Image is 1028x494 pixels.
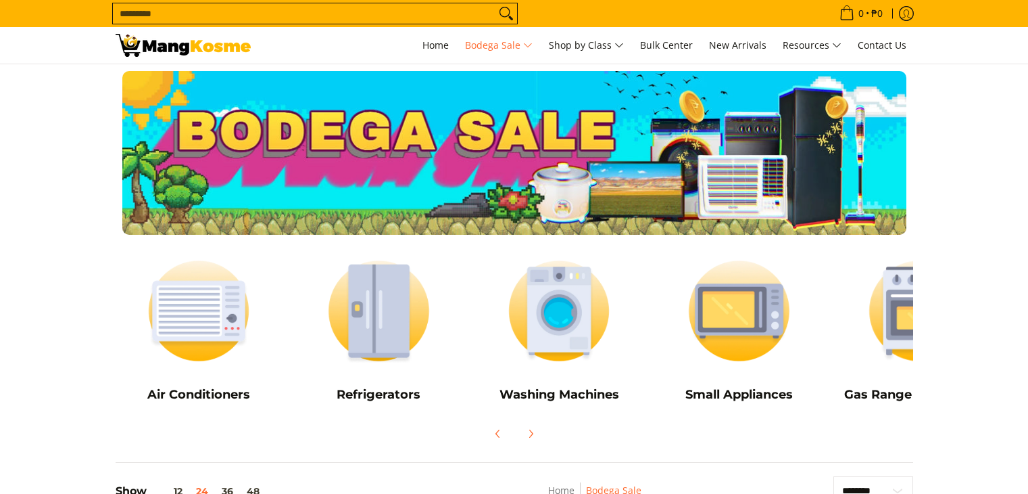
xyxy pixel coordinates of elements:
a: Contact Us [851,27,913,64]
a: Bulk Center [633,27,700,64]
a: Bodega Sale [458,27,539,64]
h5: Air Conditioners [116,387,283,403]
a: Shop by Class [542,27,631,64]
button: Search [495,3,517,24]
img: Air Conditioners [116,248,283,374]
a: Small Appliances Small Appliances [656,248,823,412]
a: Home [416,27,456,64]
h5: Refrigerators [295,387,462,403]
img: Refrigerators [295,248,462,374]
img: Small Appliances [656,248,823,374]
img: Washing Machines [476,248,643,374]
a: Air Conditioners Air Conditioners [116,248,283,412]
span: Bodega Sale [465,37,533,54]
span: Shop by Class [549,37,624,54]
span: • [835,6,887,21]
h5: Gas Range and Cookers [836,387,1003,403]
a: Cookers Gas Range and Cookers [836,248,1003,412]
span: Home [422,39,449,51]
span: ₱0 [869,9,885,18]
span: 0 [856,9,866,18]
span: Bulk Center [640,39,693,51]
h5: Small Appliances [656,387,823,403]
a: Washing Machines Washing Machines [476,248,643,412]
a: New Arrivals [702,27,773,64]
img: Bodega Sale l Mang Kosme: Cost-Efficient &amp; Quality Home Appliances [116,34,251,57]
span: Resources [783,37,841,54]
a: Refrigerators Refrigerators [295,248,462,412]
img: Cookers [836,248,1003,374]
a: Resources [776,27,848,64]
span: Contact Us [858,39,906,51]
span: New Arrivals [709,39,766,51]
button: Next [516,419,545,449]
nav: Main Menu [264,27,913,64]
h5: Washing Machines [476,387,643,403]
button: Previous [483,419,513,449]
